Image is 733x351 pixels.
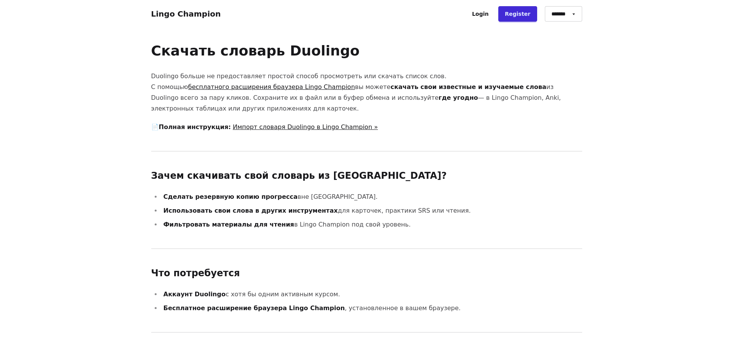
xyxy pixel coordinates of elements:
strong: Сделать резервную копию прогресса [164,193,298,200]
a: бесплатного расширения браузера Lingo Champion [188,83,355,91]
h2: Зачем скачивать свой словарь из [GEOGRAPHIC_DATA]? [151,170,582,182]
a: Импорт словаря Duolingo в Lingo Champion » [233,123,378,131]
li: для карточек, практики SRS или чтения. [161,205,582,216]
a: Register [498,6,537,22]
strong: где угодно [439,94,478,101]
a: Login [466,6,495,22]
a: Lingo Champion [151,9,221,18]
li: в Lingo Champion под свой уровень. [161,219,582,230]
strong: Бесплатное расширение браузера Lingo Champion [164,304,345,312]
strong: Использовать свои слова в других инструментах [164,207,338,214]
h2: Что потребуется [151,267,582,280]
strong: Фильтровать материалы для чтения [164,221,294,228]
p: Duolingo больше не предоставляет простой способ просмотреть или скачать список слов. С помощью вы... [151,71,582,114]
h1: Скачать словарь Duolingo [151,43,582,59]
li: вне [GEOGRAPHIC_DATA]. [161,191,582,202]
strong: скачать свои известные и изучаемые слова [391,83,546,91]
li: с хотя бы одним активным курсом. [161,289,582,300]
strong: Аккаунт Duolingo [164,291,226,298]
strong: Полная инструкция: [159,123,231,131]
p: 📄 [151,122,582,133]
li: , установленное в вашем браузере. [161,303,582,314]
